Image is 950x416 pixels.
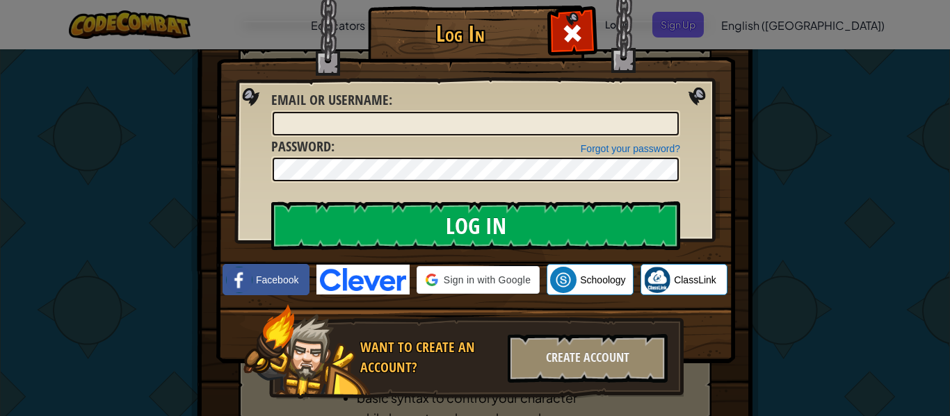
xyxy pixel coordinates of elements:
img: schoology.png [550,267,577,293]
div: Create Account [508,334,668,383]
span: Email or Username [271,90,389,109]
a: Forgot your password? [581,143,680,154]
img: classlink-logo-small.png [644,267,670,293]
label: : [271,137,335,157]
span: Facebook [256,273,298,287]
div: Sign in with Google [417,266,540,294]
div: Want to create an account? [360,338,499,377]
span: ClassLink [674,273,716,287]
span: Sign in with Google [444,273,531,287]
label: : [271,90,392,110]
img: clever-logo-blue.png [316,265,410,294]
input: Log In [271,201,680,250]
span: Schoology [580,273,625,287]
img: facebook_small.png [226,267,252,293]
h1: Log In [371,22,549,46]
span: Password [271,137,331,156]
